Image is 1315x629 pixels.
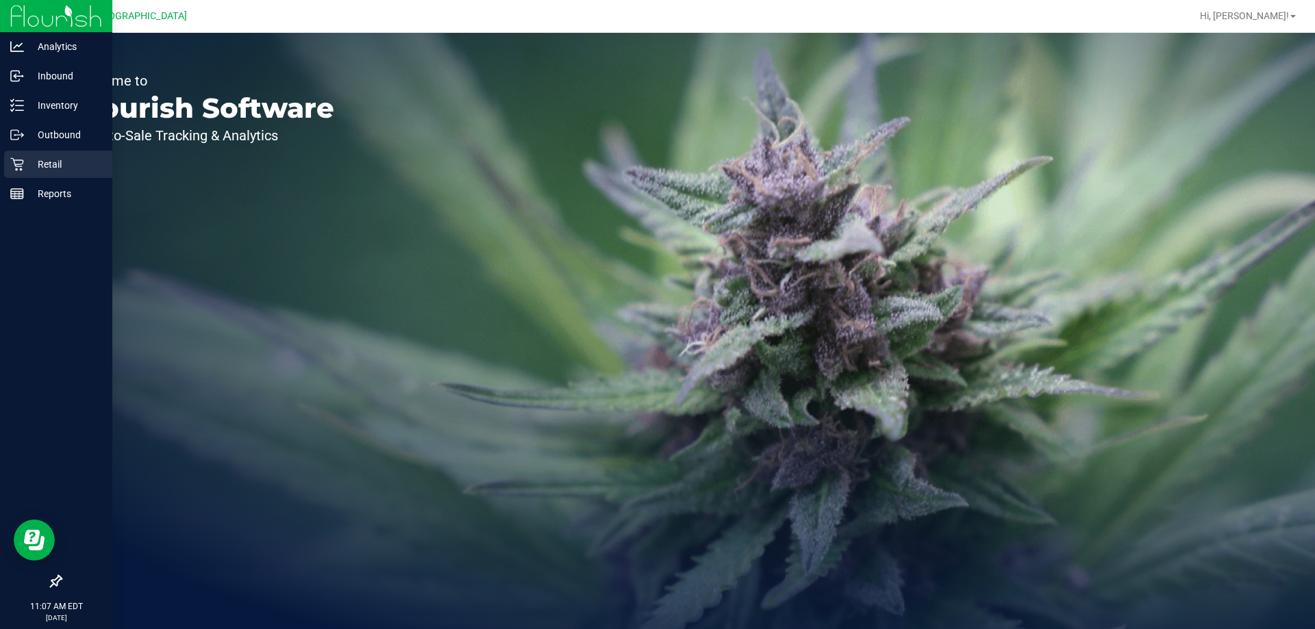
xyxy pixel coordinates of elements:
[10,99,24,112] inline-svg: Inventory
[93,10,187,22] span: [GEOGRAPHIC_DATA]
[10,128,24,142] inline-svg: Outbound
[24,97,106,114] p: Inventory
[24,156,106,172] p: Retail
[24,185,106,202] p: Reports
[14,519,55,561] iframe: Resource center
[74,129,334,142] p: Seed-to-Sale Tracking & Analytics
[24,38,106,55] p: Analytics
[10,187,24,201] inline-svg: Reports
[10,40,24,53] inline-svg: Analytics
[1200,10,1289,21] span: Hi, [PERSON_NAME]!
[10,69,24,83] inline-svg: Inbound
[6,600,106,613] p: 11:07 AM EDT
[74,94,334,122] p: Flourish Software
[74,74,334,88] p: Welcome to
[10,157,24,171] inline-svg: Retail
[6,613,106,623] p: [DATE]
[24,68,106,84] p: Inbound
[24,127,106,143] p: Outbound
